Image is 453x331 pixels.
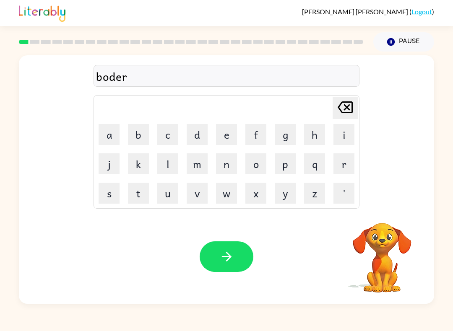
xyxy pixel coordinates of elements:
button: u [157,183,178,204]
button: r [333,153,354,174]
button: x [245,183,266,204]
button: b [128,124,149,145]
div: ( ) [302,8,434,16]
span: [PERSON_NAME] [PERSON_NAME] [302,8,409,16]
button: v [187,183,208,204]
button: e [216,124,237,145]
button: ' [333,183,354,204]
button: n [216,153,237,174]
button: c [157,124,178,145]
button: t [128,183,149,204]
button: i [333,124,354,145]
button: m [187,153,208,174]
button: d [187,124,208,145]
button: w [216,183,237,204]
button: o [245,153,266,174]
a: Logout [411,8,432,16]
button: f [245,124,266,145]
button: z [304,183,325,204]
button: a [99,124,120,145]
button: j [99,153,120,174]
button: q [304,153,325,174]
div: boder [96,67,357,85]
button: l [157,153,178,174]
img: Literably [19,3,65,22]
button: Pause [373,32,434,52]
button: g [275,124,296,145]
button: y [275,183,296,204]
button: s [99,183,120,204]
button: h [304,124,325,145]
button: k [128,153,149,174]
video: Your browser must support playing .mp4 files to use Literably. Please try using another browser. [340,210,424,294]
button: p [275,153,296,174]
